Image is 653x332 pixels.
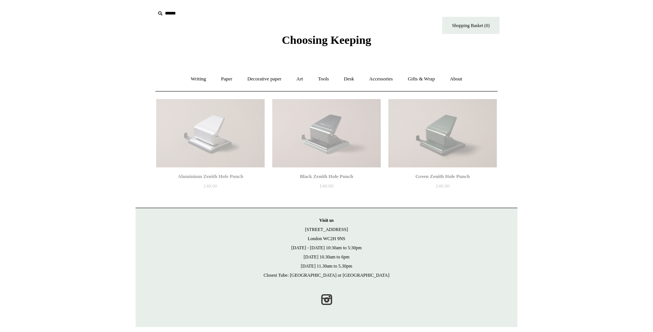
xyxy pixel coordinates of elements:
[311,69,336,89] a: Tools
[282,40,371,45] a: Choosing Keeping
[388,99,497,168] img: Green Zenith Hole Punch
[272,99,381,168] img: Black Zenith Hole Punch
[156,172,265,203] a: Aluminium Zenith Hole Punch £40.00
[274,172,379,181] div: Black Zenith Hole Punch
[443,69,469,89] a: About
[401,69,442,89] a: Gifts & Wrap
[158,172,263,181] div: Aluminium Zenith Hole Punch
[388,172,497,203] a: Green Zenith Hole Punch £40.00
[184,69,213,89] a: Writing
[214,69,239,89] a: Paper
[318,291,335,308] a: Instagram
[388,99,497,168] a: Green Zenith Hole Punch Green Zenith Hole Punch
[272,172,381,203] a: Black Zenith Hole Punch £40.00
[390,172,495,181] div: Green Zenith Hole Punch
[337,69,361,89] a: Desk
[319,218,334,223] strong: Visit us
[320,183,333,189] span: £40.00
[156,99,265,168] img: Aluminium Zenith Hole Punch
[204,183,217,189] span: £40.00
[442,17,499,34] a: Shopping Basket (0)
[241,69,288,89] a: Decorative paper
[272,99,381,168] a: Black Zenith Hole Punch Black Zenith Hole Punch
[143,216,510,280] p: [STREET_ADDRESS] London WC2H 9NS [DATE] - [DATE] 10:30am to 5:30pm [DATE] 10.30am to 6pm [DATE] 1...
[282,34,371,46] span: Choosing Keeping
[289,69,310,89] a: Art
[436,183,449,189] span: £40.00
[362,69,400,89] a: Accessories
[156,99,265,168] a: Aluminium Zenith Hole Punch Aluminium Zenith Hole Punch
